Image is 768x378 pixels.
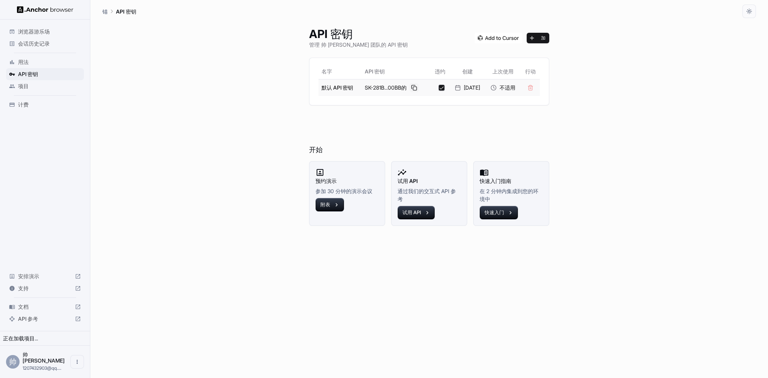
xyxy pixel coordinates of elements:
p: 通过我们的交互式 API 参考 [398,187,461,203]
div: 会话历史记录 [6,38,84,50]
th: 名字 [318,64,362,79]
th: 上次使用 [485,64,521,79]
span: 文档 [18,303,72,311]
div: 项目 [6,80,84,92]
button: 打开菜单 [70,355,84,369]
nav: 面包屑 [102,7,136,15]
button: 快速入门 [480,206,518,219]
font: 不适用 [500,84,515,91]
div: API 密钥 [6,68,84,80]
span: API 密钥 [18,70,81,78]
span: 项目 [18,82,81,90]
div: 用法 [6,56,84,68]
span: 计费 [18,101,81,108]
font: SK-281B...00BB的 [365,84,407,91]
button: 附表 [315,198,344,212]
p: 参加 30 分钟的演示会议 [315,187,379,195]
font: 附表 [320,200,330,209]
div: 帅 [6,355,20,369]
td: 默认 API 密钥 [318,79,362,96]
th: 创建 [450,64,485,79]
div: 文档 [6,301,84,313]
p: API 密钥 [116,8,136,15]
span: API 参考 [18,315,72,323]
p: 管理 帅 [PERSON_NAME] 团队的 API 密钥 [309,41,408,49]
font: 加 [541,35,546,41]
th: 违约 [430,64,450,79]
span: 支持 [18,285,72,292]
span: 帅 刘 [23,351,65,364]
font: 快速入门 [485,208,504,217]
h6: 开始 [309,114,549,155]
span: 浏览器游乐场 [18,28,81,35]
button: Copy API key [410,83,419,92]
font: 试用 API [402,208,421,217]
div: API 参考 [6,313,84,325]
div: 支持 [6,282,84,294]
font: [DATE] [464,84,480,91]
div: 浏览器游乐场 [6,26,84,38]
h2: 预约演示 [315,177,379,185]
span: 用法 [18,58,81,66]
span: 安排演示 [18,273,72,280]
button: 加 [527,33,549,43]
p: 在 2 分钟内集成到您的环境中 [480,187,543,203]
div: 正在加载项目... [3,334,87,342]
span: 1207432903@qq.com [23,365,61,371]
h2: 试用 API [398,177,461,185]
img: Add anchorbrowser MCP server to Cursor [475,33,522,43]
img: Anchor Logo [17,6,73,13]
h2: 快速入门指南 [480,177,543,185]
div: 安排演示 [6,270,84,282]
th: 行动 [521,64,540,79]
button: 试用 API [398,206,435,219]
p: 锚 [102,8,108,15]
h1: API 密钥 [309,27,408,41]
div: 计费 [6,99,84,111]
th: API 密钥 [362,64,431,79]
span: 会话历史记录 [18,40,81,47]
